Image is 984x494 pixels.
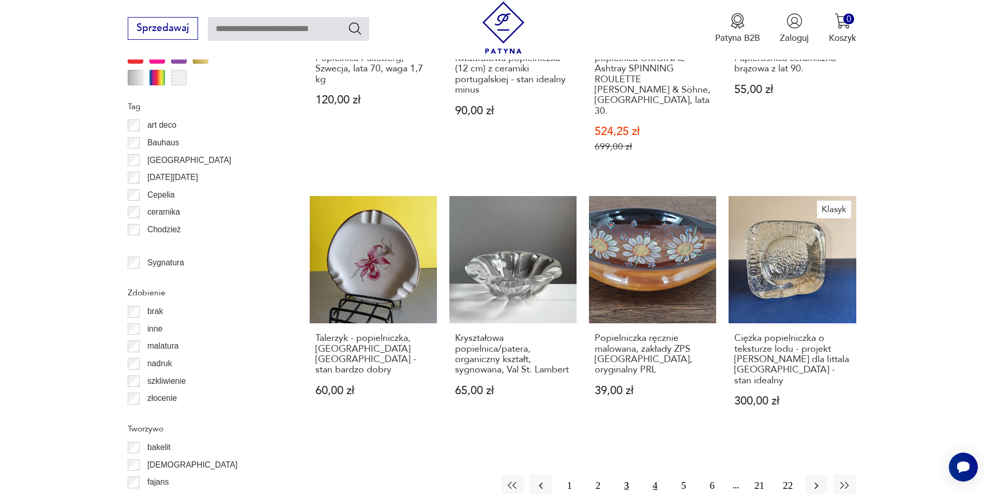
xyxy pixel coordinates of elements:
p: 55,00 zł [734,84,851,95]
p: nadruk [147,357,172,370]
p: [DEMOGRAPHIC_DATA] [147,458,237,472]
p: Ćmielów [147,240,178,253]
p: [DATE][DATE] [147,171,198,184]
h3: popielnica ORIGINAL Ashtray SPINNING ROULETTE [PERSON_NAME] & Söhne, [GEOGRAPHIC_DATA], lata 30. [595,53,711,116]
p: bakelit [147,441,171,454]
p: brak [147,305,163,318]
p: ceramika [147,205,180,219]
p: inne [147,322,162,336]
button: Sprzedawaj [128,17,198,40]
button: Patyna B2B [715,13,760,44]
p: Koszyk [829,32,856,44]
p: Tworzywo [128,422,280,436]
p: 60,00 zł [315,385,432,396]
h3: Popielniczka ręcznie malowana, zakłady ZPS [GEOGRAPHIC_DATA], oryginalny PRL [595,333,711,376]
img: Ikona koszyka [835,13,851,29]
p: Bauhaus [147,136,179,149]
a: Kryształowa popielnica/patera, organiczny kształt, sygnowana, Val St. LambertKryształowa popielni... [449,196,577,431]
p: 699,00 zł [595,141,711,152]
p: Patyna B2B [715,32,760,44]
p: 65,00 zł [455,385,571,396]
p: Zaloguj [780,32,809,44]
p: 90,00 zł [455,106,571,116]
h3: Talerzyk - popielniczka, [GEOGRAPHIC_DATA] [GEOGRAPHIC_DATA] - stan bardzo dobry [315,333,432,376]
a: Talerzyk - popielniczka, Ilmenau Germany - stan bardzo dobryTalerzyk - popielniczka, [GEOGRAPHIC_... [310,196,437,431]
a: KlasykCiężka popielniczka o teksturze lodu - projekt Tapio Wirkkala dla Iittala Finland - stan id... [729,196,856,431]
button: 0Koszyk [829,13,856,44]
p: Chodzież [147,223,181,236]
p: 300,00 zł [734,396,851,407]
button: Szukaj [347,21,362,36]
p: Cepelia [147,188,175,202]
button: Zaloguj [780,13,809,44]
p: [GEOGRAPHIC_DATA] [147,154,231,167]
p: 120,00 zł [315,95,432,106]
img: Ikonka użytkownika [786,13,803,29]
p: 39,00 zł [595,385,711,396]
p: 524,25 zł [595,126,711,137]
a: Popielniczka ręcznie malowana, zakłady ZPS Tułowice, oryginalny PRLPopielniczka ręcznie malowana,... [589,196,716,431]
div: 0 [843,13,854,24]
p: fajans [147,475,169,489]
p: szkliwienie [147,375,186,388]
p: Sygnatura [147,256,184,270]
h3: Ciężka popielniczka o teksturze lodu - projekt [PERSON_NAME] dla Iittala [GEOGRAPHIC_DATA] - stan... [734,333,851,386]
a: Sprzedawaj [128,25,198,33]
h3: Kwadratowa popielniczka (12 cm) z ceramiki portugalskiej - stan idealny minus [455,53,571,96]
iframe: Smartsupp widget button [949,453,978,482]
h3: Papierośnica ceramiczna brązowa z lat 90. [734,53,851,74]
p: art deco [147,118,176,132]
p: złocenie [147,392,177,405]
p: Zdobienie [128,286,280,300]
img: Patyna - sklep z meblami i dekoracjami vintage [477,2,529,54]
p: malatura [147,339,179,353]
h3: Popielnica Pukeberg, Szwecja, lata 70, waga 1,7 kg [315,53,432,85]
a: Ikona medaluPatyna B2B [715,13,760,44]
p: Tag [128,100,280,113]
h3: Kryształowa popielnica/patera, organiczny kształt, sygnowana, Val St. Lambert [455,333,571,376]
img: Ikona medalu [730,13,746,29]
